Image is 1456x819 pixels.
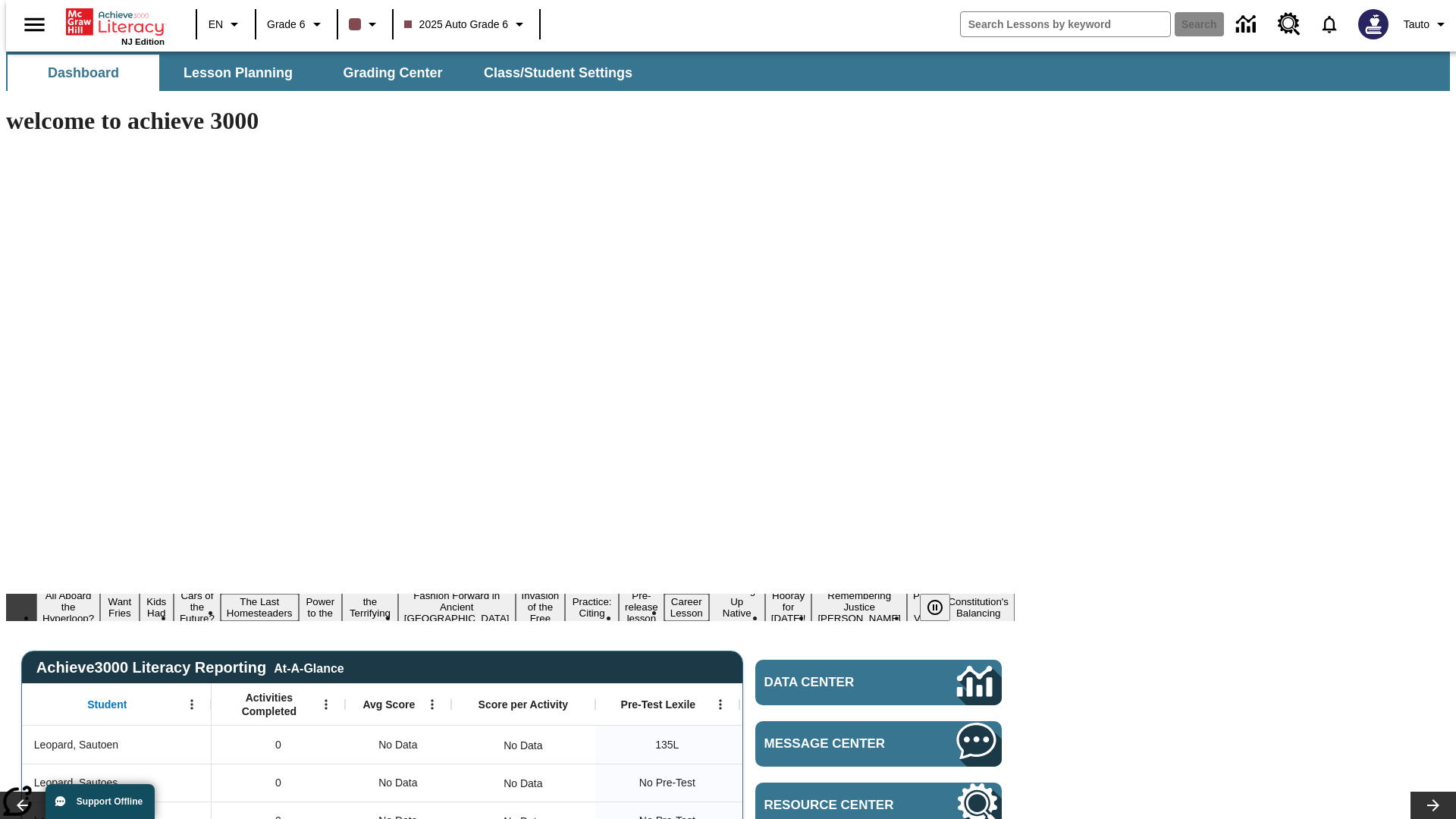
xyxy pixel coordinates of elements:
[36,588,100,626] button: Slide 1 All Aboard the Hyperloop?
[162,55,314,91] button: Lesson Planning
[343,64,442,82] span: Grading Center
[496,730,550,761] div: No Data, Leopard, Sautoen
[345,764,451,802] div: No Data, Leopard, Sautoes
[209,17,223,33] span: EN
[664,594,709,621] button: Slide 12 Career Lesson
[48,64,119,82] span: Dashboard
[6,52,1450,91] div: SubNavbar
[639,775,695,791] span: No Pre-Test, Leopard, Sautoes
[907,588,942,626] button: Slide 16 Point of View
[1269,4,1310,45] a: Resource Center, Will open in new tab
[45,784,155,819] button: Support Offline
[1404,17,1429,33] span: Tauto
[621,698,696,711] span: Pre-Test Lexile
[1349,5,1398,44] button: Select a new avatar
[619,588,664,626] button: Slide 11 Pre-release lesson
[764,675,906,690] span: Data Center
[77,796,143,807] span: Support Offline
[472,55,645,91] button: Class/Student Settings
[765,588,812,626] button: Slide 14 Hooray for Constitution Day!
[36,659,344,676] span: Achieve3000 Literacy Reporting
[920,594,965,621] div: Pause
[371,767,425,799] span: No Data
[755,721,1002,767] a: Message Center
[920,594,950,621] button: Pause
[87,698,127,711] span: Student
[274,659,344,676] div: At-A-Glance
[1227,4,1269,45] a: Data Center
[261,11,332,38] button: Grade: Grade 6, Select a grade
[755,660,1002,705] a: Data Center
[655,737,679,753] span: 135 Lexile, Leopard, Sautoen
[219,691,319,718] span: Activities Completed
[1398,11,1456,38] button: Profile/Settings
[12,2,57,47] button: Open side menu
[315,693,337,716] button: Open Menu
[100,571,139,644] button: Slide 2 Do You Want Fries With That?
[496,768,550,799] div: No Data, Leopard, Sautoes
[34,775,118,791] span: Leopard, Sautoes
[180,693,203,716] button: Open Menu
[961,12,1170,36] input: search field
[516,576,566,638] button: Slide 9 The Invasion of the Free CD
[6,55,646,91] div: SubNavbar
[345,726,451,764] div: No Data, Leopard, Sautoen
[299,582,343,632] button: Slide 6 Solar Power to the People
[942,582,1015,632] button: Slide 17 The Constitution's Balancing Act
[1410,792,1456,819] button: Lesson carousel, Next
[421,693,444,716] button: Open Menu
[1310,5,1349,44] a: Notifications
[212,726,345,764] div: 0, Leopard, Sautoen
[1358,9,1389,39] img: Avatar
[140,571,174,644] button: Slide 3 Dirty Jobs Kids Had To Do
[8,55,159,91] button: Dashboard
[267,17,306,33] span: Grade 6
[6,107,1015,135] h1: welcome to achieve 3000
[121,37,165,46] span: NJ Edition
[275,737,281,753] span: 0
[317,55,469,91] button: Grading Center
[275,775,281,791] span: 0
[66,7,165,37] a: Home
[709,582,765,632] button: Slide 13 Cooking Up Native Traditions
[343,11,388,38] button: Class color is dark brown. Change class color
[565,582,619,632] button: Slide 10 Mixed Practice: Citing Evidence
[362,698,415,711] span: Avg Score
[764,798,912,813] span: Resource Center
[398,588,516,626] button: Slide 8 Fashion Forward in Ancient Rome
[221,594,299,621] button: Slide 5 The Last Homesteaders
[34,737,118,753] span: Leopard, Sautoen
[174,588,221,626] button: Slide 4 Cars of the Future?
[371,730,425,761] span: No Data
[398,11,535,38] button: Class: 2025 Auto Grade 6, Select your class
[484,64,632,82] span: Class/Student Settings
[479,698,569,711] span: Score per Activity
[212,764,345,802] div: 0, Leopard, Sautoes
[811,588,907,626] button: Slide 15 Remembering Justice O'Connor
[66,5,165,46] div: Home
[342,582,398,632] button: Slide 7 Attack of the Terrifying Tomatoes
[404,17,509,33] span: 2025 Auto Grade 6
[202,11,250,38] button: Language: EN, Select a language
[764,736,912,752] span: Message Center
[184,64,293,82] span: Lesson Planning
[709,693,732,716] button: Open Menu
